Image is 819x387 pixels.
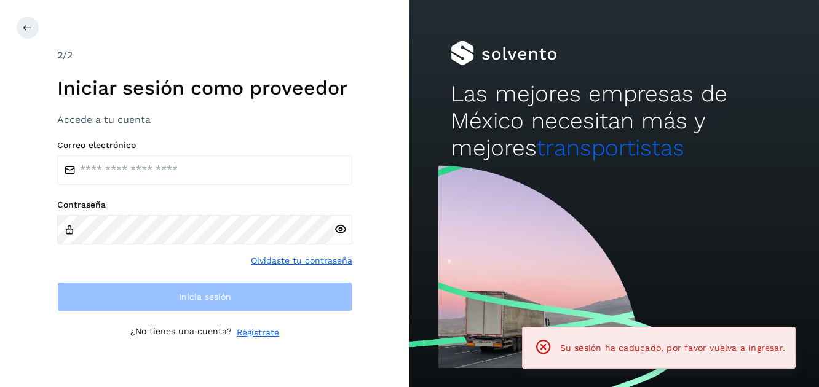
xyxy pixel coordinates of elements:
[179,292,231,301] span: Inicia sesión
[537,135,684,161] span: transportistas
[57,114,352,125] h3: Accede a tu cuenta
[560,343,785,353] span: Su sesión ha caducado, por favor vuelva a ingresar.
[251,254,352,267] a: Olvidaste tu contraseña
[57,48,352,63] div: /2
[237,326,279,339] a: Regístrate
[57,282,352,311] button: Inicia sesión
[57,140,352,150] label: Correo electrónico
[130,326,232,339] p: ¿No tienes una cuenta?
[57,49,63,61] span: 2
[57,200,352,210] label: Contraseña
[57,76,352,100] h1: Iniciar sesión como proveedor
[451,80,778,162] h2: Las mejores empresas de México necesitan más y mejores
